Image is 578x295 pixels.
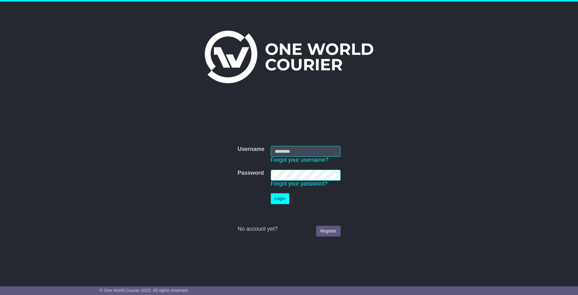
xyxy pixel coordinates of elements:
span: © One World Courier 2025. All rights reserved. [99,288,189,293]
img: One World [205,31,373,83]
label: Username [237,146,264,153]
div: No account yet? [237,226,340,233]
a: Forgot your username? [271,157,329,163]
button: Login [271,193,289,204]
label: Password [237,170,264,177]
a: Register [316,226,340,237]
a: Forgot your password? [271,181,328,187]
